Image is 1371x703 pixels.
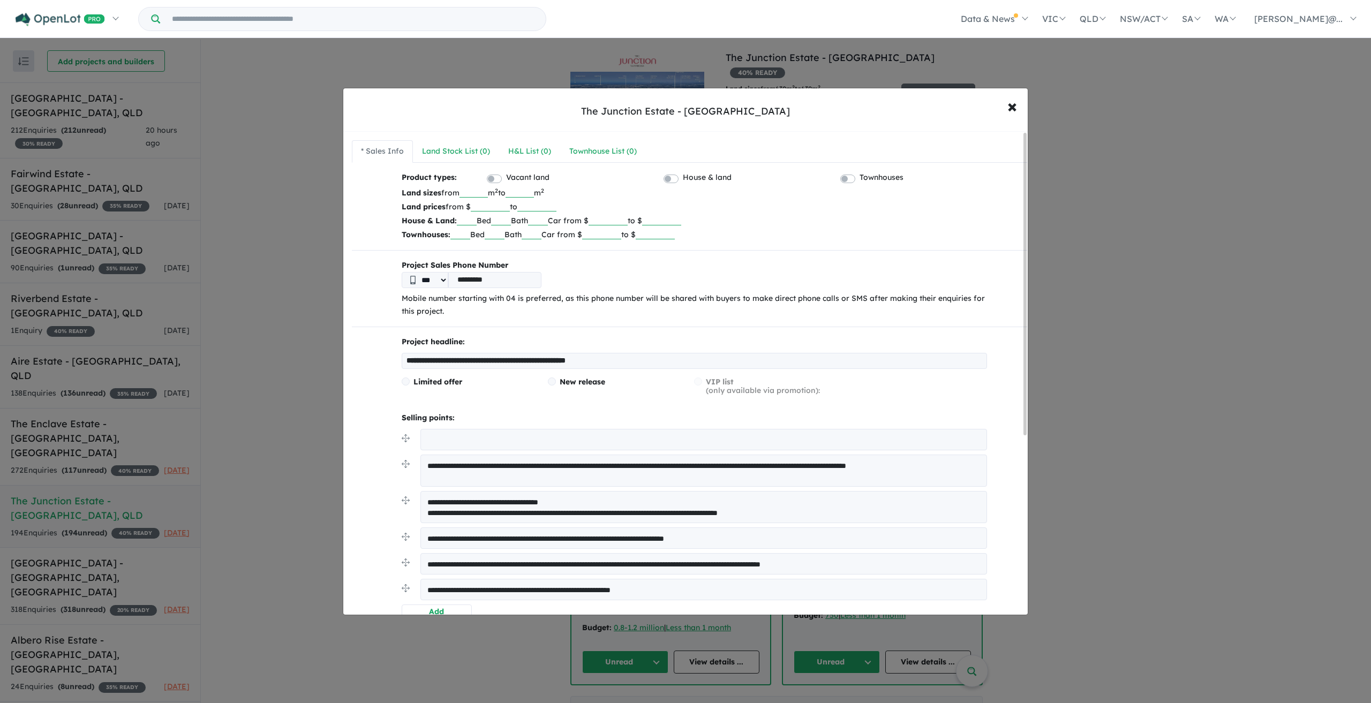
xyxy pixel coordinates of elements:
[402,460,410,468] img: drag.svg
[422,145,490,158] div: Land Stock List ( 0 )
[569,145,637,158] div: Townhouse List ( 0 )
[402,188,441,198] b: Land sizes
[402,336,987,349] p: Project headline:
[560,377,605,387] span: New release
[581,104,790,118] div: The Junction Estate - [GEOGRAPHIC_DATA]
[1007,94,1017,117] span: ×
[402,186,987,200] p: from m to m
[402,216,457,225] b: House & Land:
[402,228,987,241] p: Bed Bath Car from $ to $
[1254,13,1343,24] span: [PERSON_NAME]@...
[402,214,987,228] p: Bed Bath Car from $ to $
[402,171,457,186] b: Product types:
[402,434,410,442] img: drag.svg
[162,7,544,31] input: Try estate name, suburb, builder or developer
[402,604,472,619] button: Add
[16,13,105,26] img: Openlot PRO Logo White
[402,558,410,566] img: drag.svg
[413,377,462,387] span: Limited offer
[508,145,551,158] div: H&L List ( 0 )
[402,200,987,214] p: from $ to
[860,171,903,184] label: Townhouses
[506,171,549,184] label: Vacant land
[683,171,732,184] label: House & land
[402,230,450,239] b: Townhouses:
[402,202,446,211] b: Land prices
[410,276,416,284] img: Phone icon
[402,259,987,272] b: Project Sales Phone Number
[402,292,987,318] p: Mobile number starting with 04 is preferred, as this phone number will be shared with buyers to m...
[495,187,498,194] sup: 2
[541,187,544,194] sup: 2
[402,584,410,592] img: drag.svg
[402,496,410,504] img: drag.svg
[402,533,410,541] img: drag.svg
[402,412,987,425] p: Selling points:
[361,145,404,158] div: * Sales Info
